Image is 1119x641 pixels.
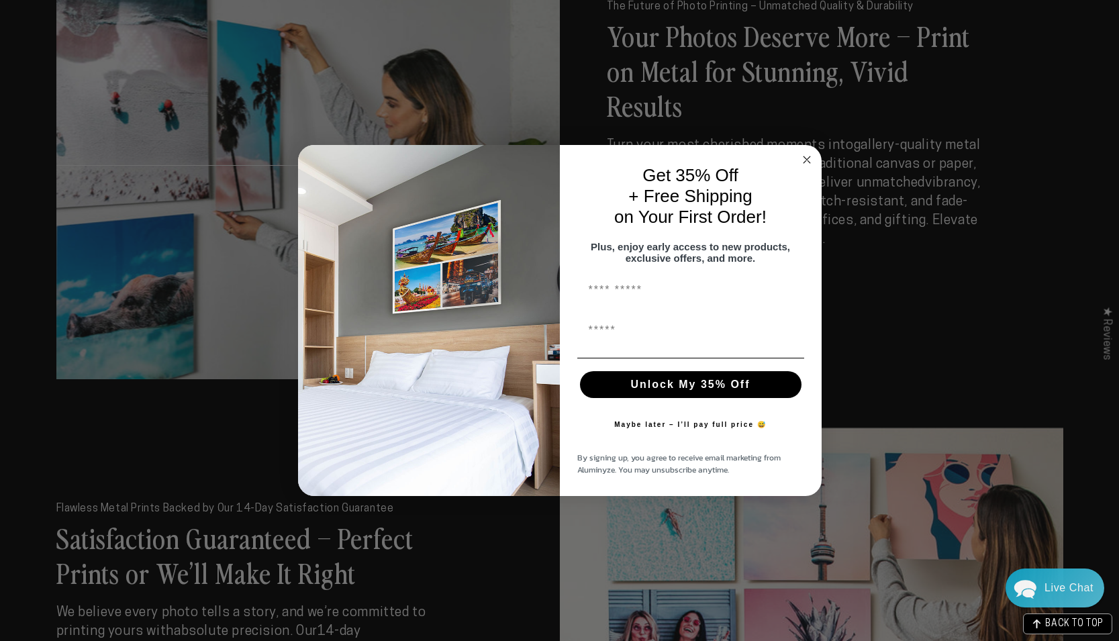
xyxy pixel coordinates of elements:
[614,207,767,227] span: on Your First Order!
[577,358,804,358] img: underline
[799,152,815,168] button: Close dialog
[591,241,790,264] span: Plus, enjoy early access to new products, exclusive offers, and more.
[1045,620,1104,629] span: BACK TO TOP
[298,145,560,497] img: 728e4f65-7e6c-44e2-b7d1-0292a396982f.jpeg
[577,452,781,476] span: By signing up, you agree to receive email marketing from Aluminyze. You may unsubscribe anytime.
[1044,569,1093,607] div: Contact Us Directly
[1006,569,1104,607] div: Chat widget toggle
[607,411,773,438] button: Maybe later – I’ll pay full price 😅
[580,371,801,398] button: Unlock My 35% Off
[642,165,738,185] span: Get 35% Off
[628,186,752,206] span: + Free Shipping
